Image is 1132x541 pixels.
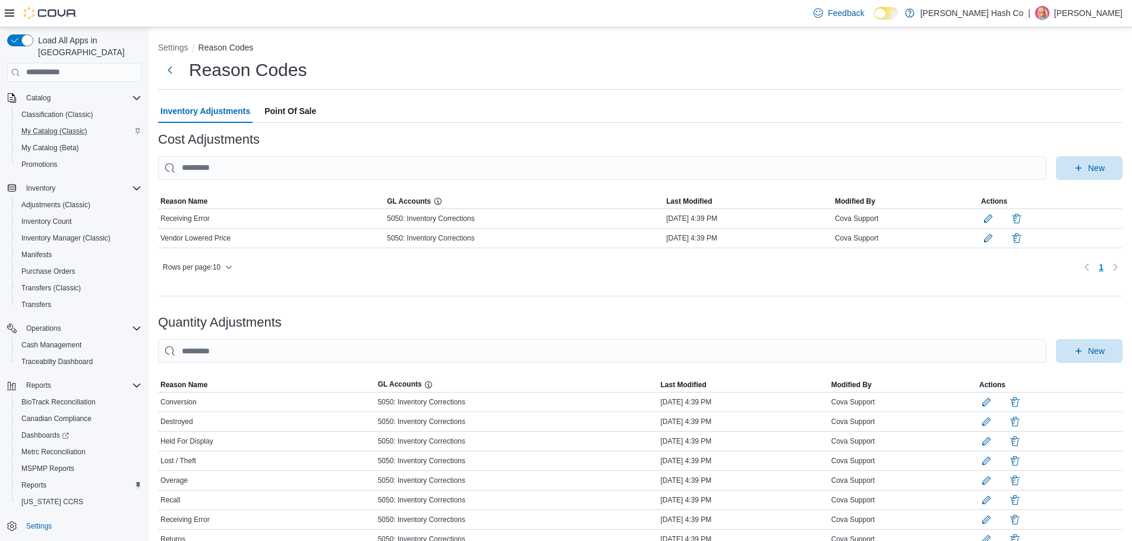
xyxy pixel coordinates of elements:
[21,110,93,119] span: Classification (Classic)
[21,283,81,293] span: Transfers (Classic)
[17,264,80,279] a: Purchase Orders
[160,99,250,123] span: Inventory Adjustments
[17,445,141,459] span: Metrc Reconciliation
[189,58,307,82] h1: Reason Codes
[21,91,55,105] button: Catalog
[17,141,141,155] span: My Catalog (Beta)
[160,214,210,223] span: Receiving Error
[21,340,81,350] span: Cash Management
[12,156,146,173] button: Promotions
[17,281,86,295] a: Transfers (Classic)
[17,395,100,409] a: BioTrack Reconciliation
[17,198,95,212] a: Adjustments (Classic)
[33,34,141,58] span: Load All Apps in [GEOGRAPHIC_DATA]
[384,211,664,226] div: 5050: Inventory Corrections
[21,397,96,407] span: BioTrack Reconciliation
[158,260,237,274] button: Rows per page:10
[2,377,146,394] button: Reports
[874,7,899,20] input: Dark Mode
[376,415,658,429] div: 5050: Inventory Corrections
[24,7,77,19] img: Cova
[163,262,220,272] span: Rows per page : 10
[26,381,51,390] span: Reports
[12,230,146,246] button: Inventory Manager (Classic)
[21,497,83,507] span: [US_STATE] CCRS
[831,476,875,485] span: Cova Support
[2,90,146,106] button: Catalog
[17,495,88,509] a: [US_STATE] CCRS
[12,296,146,313] button: Transfers
[831,417,875,426] span: Cova Support
[17,461,141,476] span: MSPMP Reports
[1056,339,1122,363] button: New
[1108,260,1122,274] button: Next page
[1054,6,1122,20] p: [PERSON_NAME]
[12,123,146,140] button: My Catalog (Classic)
[17,157,141,172] span: Promotions
[1028,6,1030,20] p: |
[160,197,207,206] span: Reason Name
[384,231,664,245] div: 5050: Inventory Corrections
[1099,261,1103,273] span: 1
[158,194,384,208] button: Reason Name
[661,495,712,505] span: [DATE] 4:39 PM
[831,515,875,524] span: Cova Support
[1094,258,1108,277] button: Page 1 of 1
[21,518,141,533] span: Settings
[661,436,712,446] span: [DATE] 4:39 PM
[828,7,864,19] span: Feedback
[661,456,712,466] span: [DATE] 4:39 PM
[979,194,1122,208] button: Actions
[17,412,96,426] a: Canadian Compliance
[160,495,180,505] span: Recall
[12,444,146,460] button: Metrc Reconciliation
[658,378,829,392] button: Last Modified
[26,184,55,193] span: Inventory
[17,412,141,426] span: Canadian Compliance
[1088,345,1105,357] span: New
[664,194,833,208] button: Last Modified
[384,194,664,209] button: GL Accounts
[376,473,658,488] div: 5050: Inventory Corrections
[376,454,658,468] div: 5050: Inventory Corrections
[21,414,92,423] span: Canadian Compliance
[12,106,146,123] button: Classification (Classic)
[160,515,210,524] span: Receiving Error
[376,395,658,409] div: 5050: Inventory Corrections
[17,248,56,262] a: Manifests
[17,495,141,509] span: Washington CCRS
[376,377,658,392] button: GL Accounts
[1056,156,1122,180] button: New
[17,428,74,442] a: Dashboards
[264,99,316,123] span: Point Of Sale
[17,231,141,245] span: Inventory Manager (Classic)
[831,436,875,446] span: Cova Support
[21,250,52,260] span: Manifests
[831,397,875,407] span: Cova Support
[17,281,141,295] span: Transfers (Classic)
[831,380,872,390] span: Modified By
[17,231,115,245] a: Inventory Manager (Classic)
[21,321,141,336] span: Operations
[835,233,878,243] span: Cova Support
[17,478,51,492] a: Reports
[160,456,196,466] span: Lost / Theft
[2,320,146,337] button: Operations
[12,263,146,280] button: Purchase Orders
[661,380,707,390] span: Last Modified
[1080,260,1094,274] button: Previous page
[979,380,1005,390] span: Actions
[160,397,197,407] span: Conversion
[1035,6,1049,20] div: Kate-Lyn Harasyn
[835,214,878,223] span: Cova Support
[661,397,712,407] span: [DATE] 4:39 PM
[661,515,712,524] span: [DATE] 4:39 PM
[21,267,75,276] span: Purchase Orders
[17,298,141,312] span: Transfers
[17,355,141,369] span: Traceabilty Dashboard
[1080,258,1122,277] nav: Pagination for table: MemoryTable from EuiInMemoryTable
[21,447,86,457] span: Metrc Reconciliation
[17,355,97,369] a: Traceabilty Dashboard
[666,233,717,243] span: [DATE] 4:39 PM
[809,1,869,25] a: Feedback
